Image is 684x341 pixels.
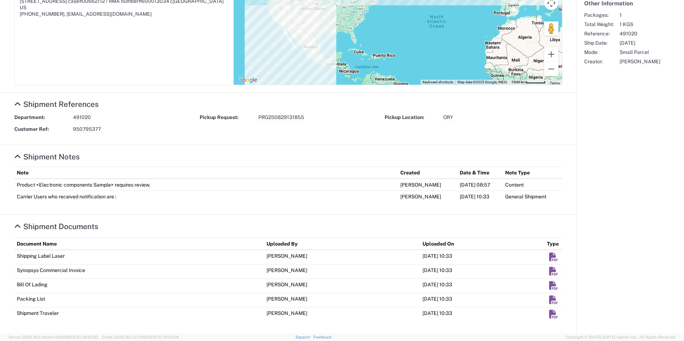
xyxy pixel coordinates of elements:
[9,335,98,339] span: Server: 2025.18.0-bb0e0c2bd68
[264,293,420,307] td: [PERSON_NAME]
[14,238,264,250] th: Document Name
[549,281,558,290] em: Download
[503,179,562,191] td: Content
[549,267,558,276] em: Download
[258,114,304,121] span: PRG250829131855
[565,334,675,340] span: Copyright © [DATE]-[DATE] Agistix Inc., All Rights Reserved
[503,191,562,203] td: General Shipment
[14,114,68,121] strong: Department:
[544,21,558,36] button: Drag Pegman onto the map to open Street View
[544,62,558,76] button: Zoom out
[68,335,98,339] span: [DATE] 09:52:52
[150,335,179,339] span: [DATE] 10:20:09
[420,250,544,265] td: [DATE] 10:33
[457,179,503,191] td: [DATE] 08:57
[620,49,660,55] span: Small Parcel
[550,81,560,85] a: Terms
[102,335,179,339] span: Client: 2025.18.0-27d3021
[420,264,544,278] td: [DATE] 10:33
[512,80,526,84] span: 1000 km
[14,238,562,321] table: Shipment Documents
[422,80,453,85] button: Keyboard shortcuts
[398,191,457,203] td: [PERSON_NAME]
[200,114,253,121] strong: Pickup Request:
[503,167,562,179] th: Note Type
[264,307,420,321] td: [PERSON_NAME]
[14,293,264,307] td: Packing List
[14,167,562,202] table: Shipment Notes
[14,278,264,293] td: Bill Of Lading
[14,152,80,161] a: Hide Details
[264,238,420,250] th: Uploaded By
[620,21,660,28] span: 1 KGS
[14,100,99,109] a: Hide Details
[549,253,558,262] em: Download
[549,310,558,319] em: Download
[584,58,614,65] span: Creator:
[14,307,264,321] td: Shipment Traveler
[420,307,544,321] td: [DATE] 10:33
[443,114,453,121] span: ORY
[584,12,614,18] span: Packages:
[620,58,660,65] span: [PERSON_NAME]
[14,179,398,191] td: Product <Electronic components Sample> requires review.
[620,12,660,18] span: 1
[14,264,264,278] td: Synopsys Commercial Invoice
[544,47,558,61] button: Zoom in
[313,335,332,339] a: Feedback
[264,250,420,265] td: [PERSON_NAME]
[14,126,68,133] strong: Customer Ref:
[235,75,259,85] a: Open this area in Google Maps (opens a new window)
[457,191,503,203] td: [DATE] 10:33
[14,167,398,179] th: Note
[420,293,544,307] td: [DATE] 10:33
[20,11,229,17] div: [PHONE_NUMBER], [EMAIL_ADDRESS][DOMAIN_NAME]
[584,40,614,46] span: Ship Date:
[14,191,398,203] td: Carrier Users who received notification are :
[398,167,457,179] th: Created
[620,30,660,37] span: 491020
[264,264,420,278] td: [PERSON_NAME]
[385,114,438,121] strong: Pickup Location:
[235,75,259,85] img: Google
[584,49,614,55] span: Mode:
[420,238,544,250] th: Uploaded On
[549,296,558,305] em: Download
[584,21,614,28] span: Total Weight:
[264,278,420,293] td: [PERSON_NAME]
[509,80,548,85] button: Map Scale: 1000 km per 51 pixels
[398,179,457,191] td: [PERSON_NAME]
[420,278,544,293] td: [DATE] 10:33
[73,126,101,133] span: 950795377
[14,222,98,231] a: Hide Details
[73,114,91,121] span: 491020
[620,40,660,46] span: [DATE]
[457,167,503,179] th: Date & Time
[14,250,264,265] td: Shipping Label Laser
[458,80,507,84] span: Map data ©2025 Google, INEGI
[295,335,313,339] a: Support
[584,30,614,37] span: Reference:
[544,238,562,250] th: Type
